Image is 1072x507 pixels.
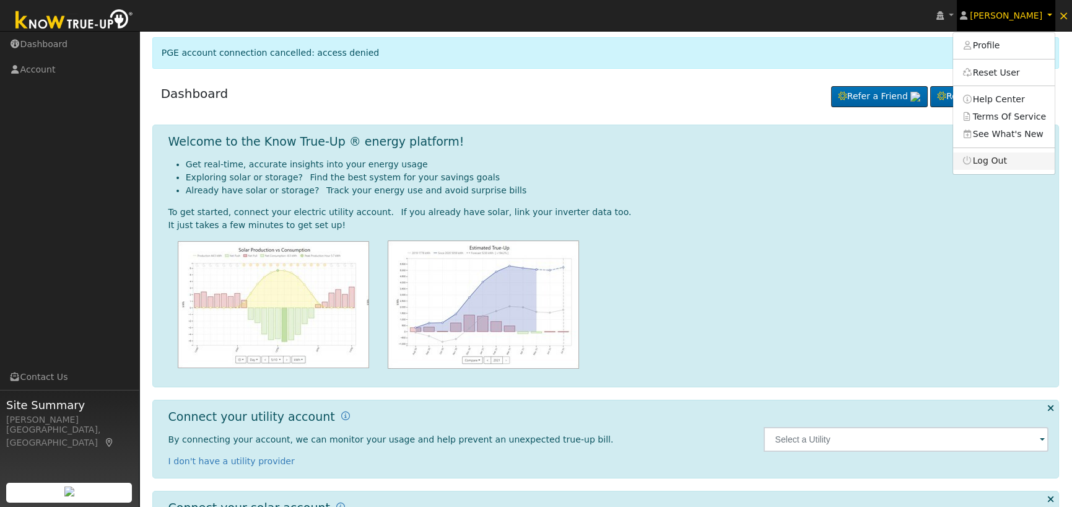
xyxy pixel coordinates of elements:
[168,219,1049,232] div: It just takes a few minutes to get set up!
[910,92,920,102] img: retrieve
[1058,8,1069,23] span: ×
[953,152,1055,170] a: Log Out
[831,86,928,107] a: Refer a Friend
[161,86,229,101] a: Dashboard
[168,134,464,149] h1: Welcome to the Know True-Up ® energy platform!
[6,397,133,413] span: Site Summary
[186,171,1049,184] li: Exploring solar or storage? Find the best system for your savings goals
[168,456,295,466] a: I don't have a utility provider
[970,11,1042,20] span: [PERSON_NAME]
[168,206,1049,219] div: To get started, connect your electric utility account. If you already have solar, link your inver...
[6,423,133,449] div: [GEOGRAPHIC_DATA], [GEOGRAPHIC_DATA]
[64,487,74,496] img: retrieve
[168,434,614,444] span: By connecting your account, we can monitor your usage and help prevent an unexpected true-up bill.
[764,427,1048,452] input: Select a Utility
[953,125,1055,143] a: See What's New
[6,413,133,426] div: [PERSON_NAME]
[152,37,1060,69] div: PGE account connection cancelled: access denied
[104,438,115,447] a: Map
[186,158,1049,171] li: Get real-time, accurate insights into your energy usage
[9,7,139,35] img: Know True-Up
[168,410,335,424] h1: Connect your utility account
[186,184,1049,197] li: Already have solar or storage? Track your energy use and avoid surprise bills
[953,108,1055,125] a: Terms Of Service
[953,90,1055,108] a: Help Center
[930,86,1050,107] a: Request a Cleaning
[953,37,1055,55] a: Profile
[953,64,1055,81] a: Reset User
